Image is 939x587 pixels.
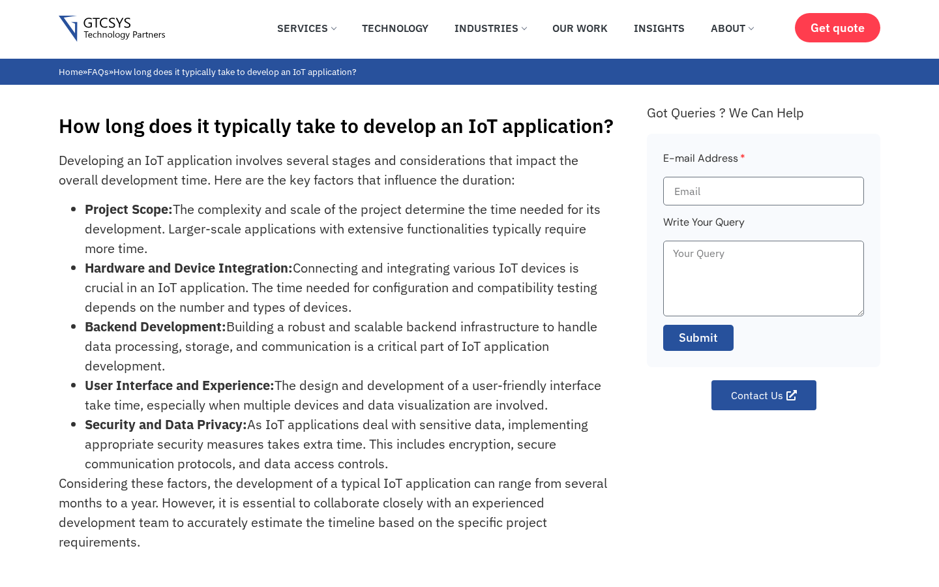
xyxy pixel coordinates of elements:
[59,151,618,190] p: Developing an IoT application involves several stages and considerations that impact the overall ...
[624,14,694,42] a: Insights
[663,177,864,205] input: Email
[59,114,634,138] h1: How long does it typically take to develop an IoT application?
[59,66,356,78] span: » »
[701,14,763,42] a: About
[59,16,165,42] img: Gtcsys logo
[85,317,618,376] li: Building a robust and scalable backend infrastructure to handle data processing, storage, and com...
[663,214,745,241] label: Write Your Query
[85,200,618,258] li: The complexity and scale of the project determine the time needed for its development. Larger-sca...
[543,14,618,42] a: Our Work
[811,21,865,35] span: Get quote
[663,325,734,351] button: Submit
[795,13,880,42] a: Get quote
[85,258,618,317] li: Connecting and integrating various IoT devices is crucial in an IoT application. The time needed ...
[663,150,745,177] label: E-mail Address
[663,150,864,359] form: Faq Form
[85,415,618,474] li: As IoT applications deal with sensitive data, implementing appropriate security measures takes ex...
[87,66,109,78] a: FAQs
[267,14,346,42] a: Services
[59,66,83,78] a: Home
[85,376,275,394] strong: User Interface and Experience:
[679,329,718,346] span: Submit
[85,376,618,415] li: The design and development of a user-friendly interface take time, especially when multiple devic...
[352,14,438,42] a: Technology
[85,200,173,218] strong: Project Scope:
[647,104,880,121] div: Got Queries ? We Can Help
[85,318,226,335] strong: Backend Development:
[731,390,783,400] span: Contact Us
[85,259,293,277] strong: Hardware and Device Integration:
[711,380,816,410] a: Contact Us
[113,66,356,78] span: How long does it typically take to develop an IoT application?
[59,474,618,552] p: Considering these factors, the development of a typical IoT application can range from several mo...
[85,415,247,433] strong: Security and Data Privacy:
[445,14,536,42] a: Industries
